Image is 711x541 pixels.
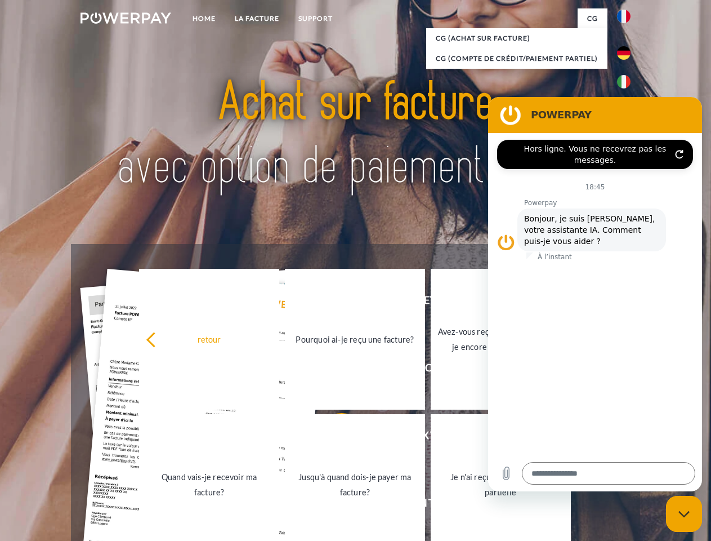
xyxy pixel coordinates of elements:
[225,8,289,29] a: LA FACTURE
[437,324,564,354] div: Avez-vous reçu mes paiements, ai-je encore un solde ouvert?
[666,496,702,532] iframe: Bouton de lancement de la fenêtre de messagerie, conversation en cours
[183,8,225,29] a: Home
[437,469,564,500] div: Je n'ai reçu qu'une livraison partielle
[431,269,571,410] a: Avez-vous reçu mes paiements, ai-je encore un solde ouvert?
[292,331,418,347] div: Pourquoi ai-je reçu une facture?
[617,75,630,88] img: it
[488,97,702,491] iframe: Fenêtre de messagerie
[578,8,607,29] a: CG
[426,48,607,69] a: CG (Compte de crédit/paiement partiel)
[146,331,272,347] div: retour
[617,46,630,60] img: de
[289,8,342,29] a: Support
[292,469,418,500] div: Jusqu'à quand dois-je payer ma facture?
[108,54,603,216] img: title-powerpay_fr.svg
[617,10,630,23] img: fr
[426,28,607,48] a: CG (achat sur facture)
[81,12,171,24] img: logo-powerpay-white.svg
[146,469,272,500] div: Quand vais-je recevoir ma facture?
